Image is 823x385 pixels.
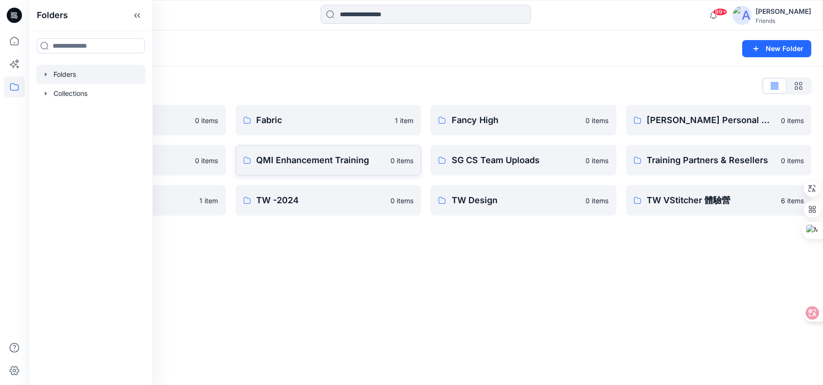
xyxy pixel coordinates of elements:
a: SG CS Team Uploads0 items [431,145,617,176]
a: Training Partners & Resellers0 items [626,145,812,176]
button: New Folder [742,40,812,57]
p: 0 items [390,196,413,206]
p: 1 item [395,115,413,125]
p: TW VStitcher 體驗營 [647,194,776,207]
a: TW Design0 items [431,185,617,216]
a: TW -20240 items [236,185,422,216]
p: Fancy High [452,114,580,127]
a: Fancy High0 items [431,105,617,135]
p: Training Partners & Resellers [647,154,776,167]
p: 1 item [200,196,218,206]
a: TW VStitcher 體驗營6 items [626,185,812,216]
p: 0 items [390,156,413,166]
div: Friends [756,17,811,24]
span: 99+ [713,8,727,16]
p: QMI Enhancement Training [257,154,385,167]
a: QMI Enhancement Training0 items [236,145,422,176]
p: TW -2024 [257,194,385,207]
div: [PERSON_NAME] [756,6,811,17]
p: TW Design [452,194,580,207]
p: 0 items [781,115,804,125]
img: avatar [733,6,752,25]
p: 6 items [781,196,804,206]
p: 0 items [195,115,218,125]
a: [PERSON_NAME] Personal Zone0 items [626,105,812,135]
p: SG CS Team Uploads [452,154,580,167]
a: Fabric1 item [236,105,422,135]
p: 0 items [586,196,609,206]
p: [PERSON_NAME] Personal Zone [647,114,776,127]
p: 0 items [195,156,218,166]
p: 0 items [586,115,609,125]
p: 0 items [586,156,609,166]
p: 0 items [781,156,804,166]
p: Fabric [257,114,390,127]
